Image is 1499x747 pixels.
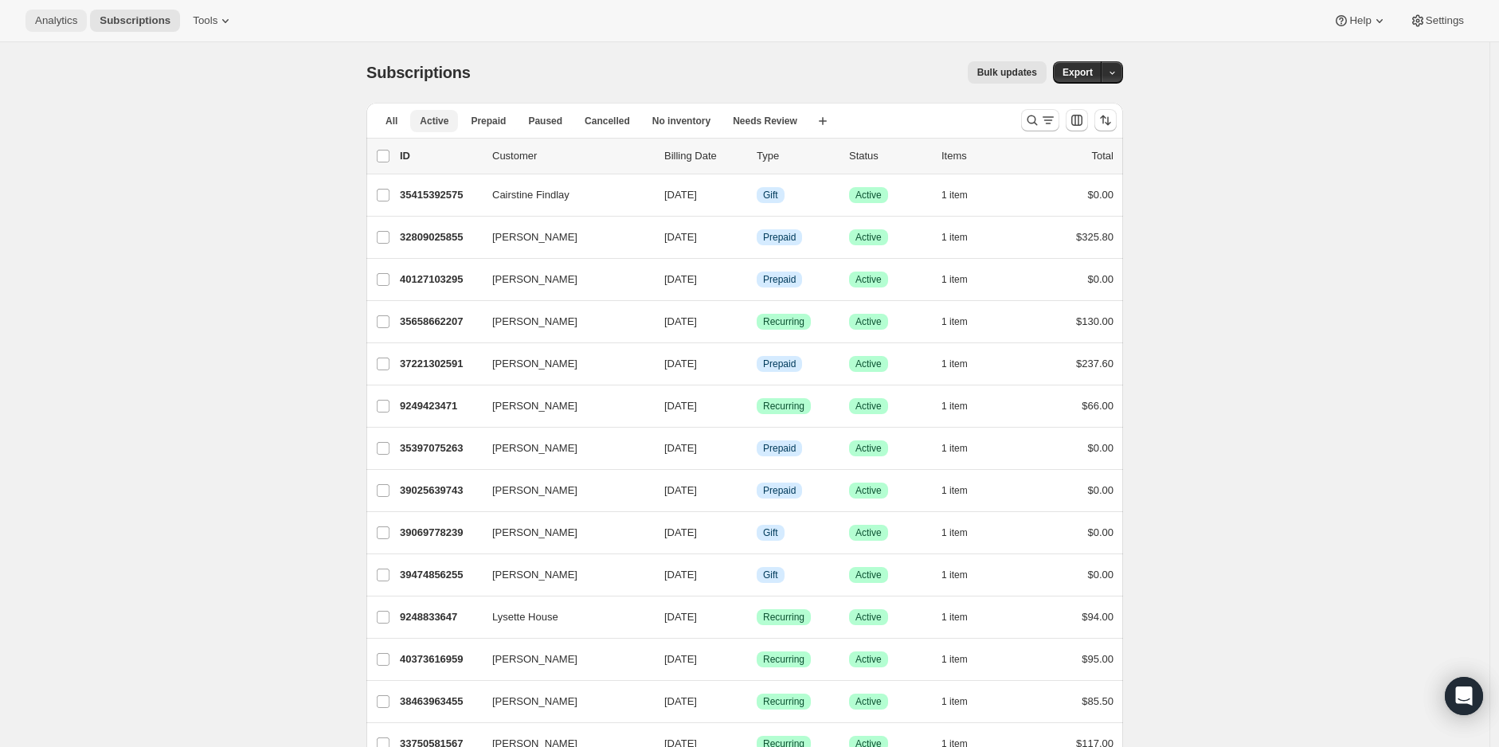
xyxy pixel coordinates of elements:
[763,484,796,497] span: Prepaid
[1082,611,1113,623] span: $94.00
[400,522,1113,544] div: 39069778239[PERSON_NAME][DATE]InfoGiftSuccessActive1 item$0.00
[400,479,1113,502] div: 39025639743[PERSON_NAME][DATE]InfoPrepaidSuccessActive1 item$0.00
[763,400,804,413] span: Recurring
[941,189,968,201] span: 1 item
[855,569,882,581] span: Active
[492,187,569,203] span: Cairstine Findlay
[763,611,804,624] span: Recurring
[763,569,778,581] span: Gift
[35,14,77,27] span: Analytics
[1076,231,1113,243] span: $325.80
[183,10,243,32] button: Tools
[400,437,1113,460] div: 35397075263[PERSON_NAME][DATE]InfoPrepaidSuccessActive1 item$0.00
[664,358,697,370] span: [DATE]
[1063,66,1093,79] span: Export
[1076,358,1113,370] span: $237.60
[483,309,642,334] button: [PERSON_NAME]
[664,273,697,285] span: [DATE]
[1092,148,1113,164] p: Total
[941,273,968,286] span: 1 item
[763,315,804,328] span: Recurring
[400,398,479,414] p: 9249423471
[1445,677,1483,715] div: Open Intercom Messenger
[941,526,968,539] span: 1 item
[941,653,968,666] span: 1 item
[483,478,642,503] button: [PERSON_NAME]
[400,651,479,667] p: 40373616959
[492,483,577,499] span: [PERSON_NAME]
[664,611,697,623] span: [DATE]
[855,526,882,539] span: Active
[492,314,577,330] span: [PERSON_NAME]
[664,148,744,164] p: Billing Date
[941,522,985,544] button: 1 item
[1324,10,1396,32] button: Help
[763,442,796,455] span: Prepaid
[763,273,796,286] span: Prepaid
[400,184,1113,206] div: 35415392575Cairstine Findlay[DATE]InfoGiftSuccessActive1 item$0.00
[420,115,448,127] span: Active
[1094,109,1117,131] button: Sort the results
[855,442,882,455] span: Active
[483,689,642,714] button: [PERSON_NAME]
[1082,653,1113,665] span: $95.00
[941,311,985,333] button: 1 item
[483,647,642,672] button: [PERSON_NAME]
[483,267,642,292] button: [PERSON_NAME]
[941,484,968,497] span: 1 item
[400,226,1113,248] div: 32809025855[PERSON_NAME][DATE]InfoPrepaidSuccessActive1 item$325.80
[90,10,180,32] button: Subscriptions
[483,520,642,546] button: [PERSON_NAME]
[968,61,1047,84] button: Bulk updates
[664,315,697,327] span: [DATE]
[366,64,471,81] span: Subscriptions
[1087,273,1113,285] span: $0.00
[1087,484,1113,496] span: $0.00
[664,400,697,412] span: [DATE]
[664,231,697,243] span: [DATE]
[492,272,577,287] span: [PERSON_NAME]
[386,115,397,127] span: All
[1053,61,1102,84] button: Export
[400,356,479,372] p: 37221302591
[664,569,697,581] span: [DATE]
[492,651,577,667] span: [PERSON_NAME]
[763,526,778,539] span: Gift
[941,148,1021,164] div: Items
[763,231,796,244] span: Prepaid
[855,189,882,201] span: Active
[400,483,479,499] p: 39025639743
[400,148,1113,164] div: IDCustomerBilling DateTypeStatusItemsTotal
[941,184,985,206] button: 1 item
[855,653,882,666] span: Active
[652,115,710,127] span: No inventory
[492,694,577,710] span: [PERSON_NAME]
[483,604,642,630] button: Lysette House
[1021,109,1059,131] button: Search and filter results
[400,272,479,287] p: 40127103295
[400,353,1113,375] div: 37221302591[PERSON_NAME][DATE]InfoPrepaidSuccessActive1 item$237.60
[977,66,1037,79] span: Bulk updates
[941,395,985,417] button: 1 item
[664,695,697,707] span: [DATE]
[1076,315,1113,327] span: $130.00
[1400,10,1474,32] button: Settings
[855,400,882,413] span: Active
[763,653,804,666] span: Recurring
[400,229,479,245] p: 32809025855
[941,564,985,586] button: 1 item
[849,148,929,164] p: Status
[400,311,1113,333] div: 35658662207[PERSON_NAME][DATE]SuccessRecurringSuccessActive1 item$130.00
[1082,695,1113,707] span: $85.50
[1087,442,1113,454] span: $0.00
[483,182,642,208] button: Cairstine Findlay
[941,690,985,713] button: 1 item
[664,484,697,496] span: [DATE]
[941,231,968,244] span: 1 item
[941,606,985,628] button: 1 item
[100,14,170,27] span: Subscriptions
[585,115,630,127] span: Cancelled
[757,148,836,164] div: Type
[1087,526,1113,538] span: $0.00
[855,315,882,328] span: Active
